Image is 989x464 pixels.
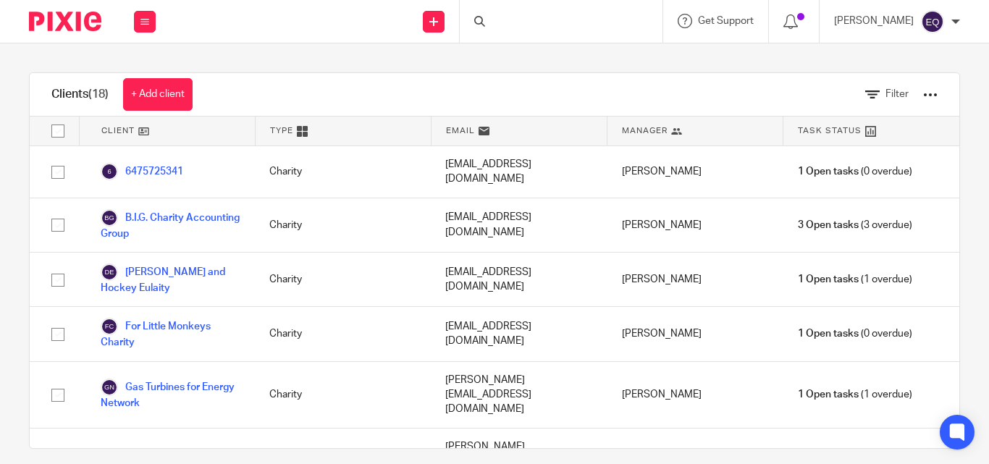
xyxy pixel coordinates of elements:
span: 3 Open tasks [798,218,859,232]
img: svg%3E [101,263,118,281]
div: Charity [255,307,431,360]
img: svg%3E [101,379,118,396]
div: [PERSON_NAME] [607,307,783,360]
div: [PERSON_NAME] [607,198,783,252]
a: Gas Turbines for Energy Network [101,379,240,410]
span: Task Status [798,125,862,137]
span: Get Support [698,16,754,26]
div: [EMAIL_ADDRESS][DOMAIN_NAME] [431,307,607,360]
div: [EMAIL_ADDRESS][DOMAIN_NAME] [431,198,607,252]
div: Charity [255,198,431,252]
div: [PERSON_NAME] [607,362,783,428]
span: Email [446,125,475,137]
span: 1 Open tasks [798,164,859,179]
span: 1 Open tasks [798,326,859,341]
p: [PERSON_NAME] [834,14,914,28]
span: (3 overdue) [798,218,912,232]
span: (1 overdue) [798,387,912,402]
span: Client [101,125,135,137]
div: [PERSON_NAME][EMAIL_ADDRESS][DOMAIN_NAME] [431,362,607,428]
input: Select all [44,117,72,145]
a: For Little Monkeys Charity [101,318,240,350]
a: 6475725341 [101,163,183,180]
div: [EMAIL_ADDRESS][DOMAIN_NAME] [431,253,607,306]
img: Pixie [29,12,101,31]
span: Type [270,125,293,137]
img: svg%3E [101,318,118,335]
span: (18) [88,88,109,100]
div: Charity [255,146,431,198]
span: Manager [622,125,668,137]
span: Filter [885,89,909,99]
div: [PERSON_NAME] [607,253,783,306]
span: (1 overdue) [798,272,912,287]
img: svg%3E [101,209,118,227]
span: (0 overdue) [798,164,912,179]
span: (0 overdue) [798,326,912,341]
a: B.I.G. Charity Accounting Group [101,209,240,241]
a: [PERSON_NAME] and Hockey Eulaity [101,263,240,295]
div: Charity [255,362,431,428]
span: 1 Open tasks [798,387,859,402]
h1: Clients [51,87,109,102]
div: [EMAIL_ADDRESS][DOMAIN_NAME] [431,146,607,198]
span: 1 Open tasks [798,272,859,287]
div: Charity [255,253,431,306]
img: svg%3E [921,10,944,33]
img: svg%3E [101,163,118,180]
a: + Add client [123,78,193,111]
div: [PERSON_NAME] [607,146,783,198]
